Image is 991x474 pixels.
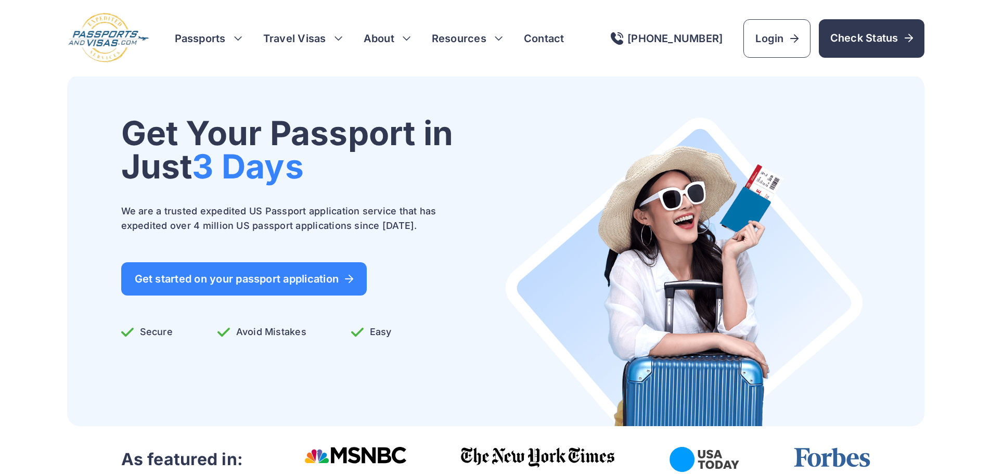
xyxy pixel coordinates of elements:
img: Msnbc [304,447,407,464]
img: Logo [67,12,150,64]
a: Login [743,19,810,58]
h3: Passports [175,31,242,46]
p: Avoid Mistakes [217,325,306,339]
a: About [364,31,394,46]
a: Get started on your passport application [121,262,367,296]
p: We are a trusted expedited US Passport application service that has expedited over 4 million US p... [121,204,454,233]
img: The New York Times [461,447,615,468]
span: Login [755,31,798,46]
h3: Resources [432,31,503,46]
img: USA Today [670,447,739,472]
span: Get started on your passport application [135,274,354,284]
p: Secure [121,325,173,339]
h3: Travel Visas [263,31,343,46]
img: Where can I get a Passport Near Me? [505,117,864,426]
a: Contact [524,31,564,46]
a: [PHONE_NUMBER] [611,32,723,45]
span: 3 Days [192,146,303,186]
span: Check Status [830,31,913,45]
img: Forbes [793,447,870,468]
p: Easy [351,325,392,339]
h1: Get Your Passport in Just [121,117,454,183]
h3: As featured in: [121,449,243,470]
a: Check Status [819,19,924,58]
